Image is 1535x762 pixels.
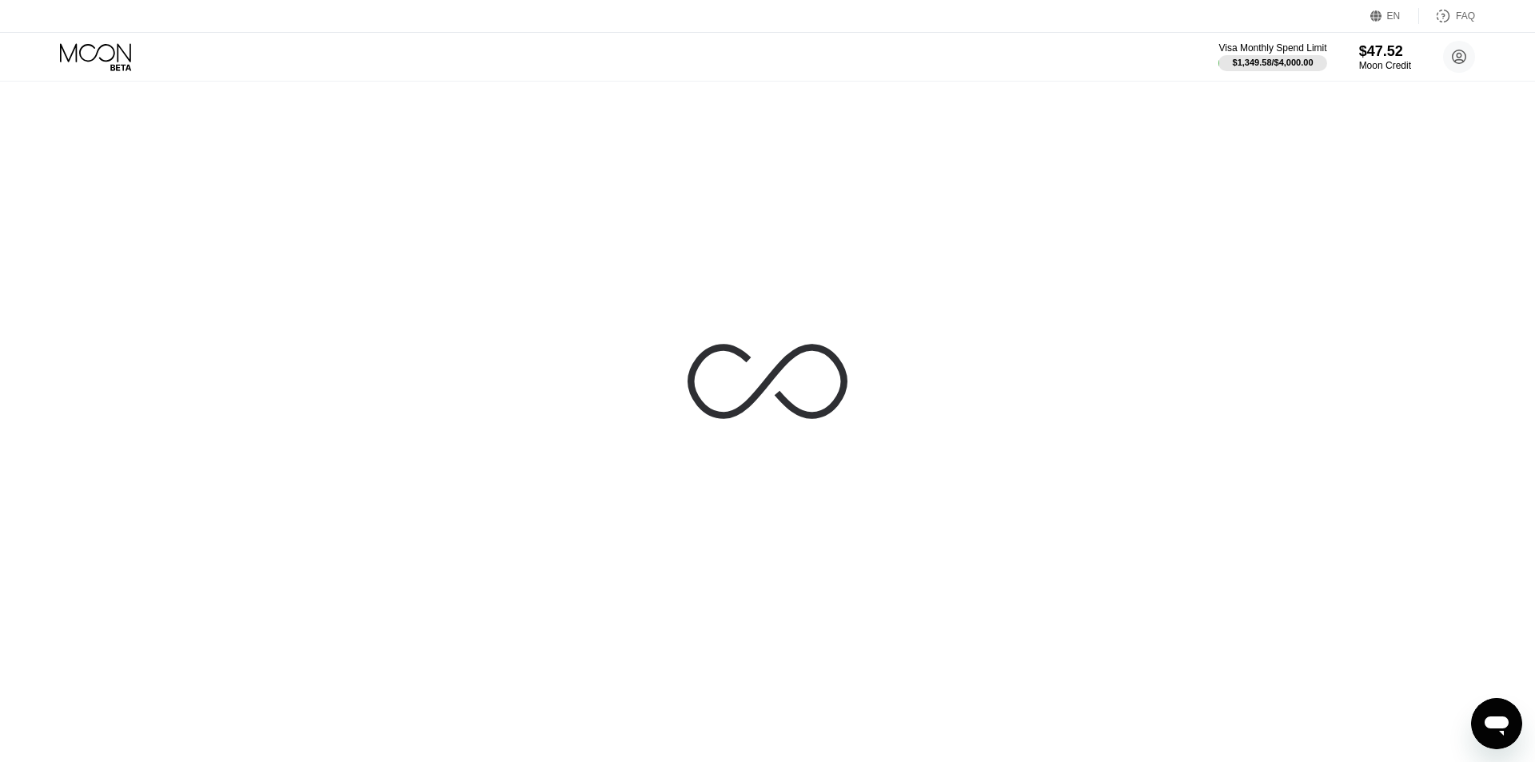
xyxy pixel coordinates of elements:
div: EN [1370,8,1419,24]
div: Visa Monthly Spend Limit$1,349.58/$4,000.00 [1218,42,1326,71]
div: FAQ [1419,8,1475,24]
div: $1,349.58 / $4,000.00 [1233,58,1314,67]
div: Visa Monthly Spend Limit [1218,42,1326,54]
div: Moon Credit [1359,60,1411,71]
div: FAQ [1456,10,1475,22]
iframe: Кнопка запуска окна обмена сообщениями [1471,698,1522,749]
div: EN [1387,10,1401,22]
div: $47.52Moon Credit [1359,43,1411,71]
div: $47.52 [1359,43,1411,60]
